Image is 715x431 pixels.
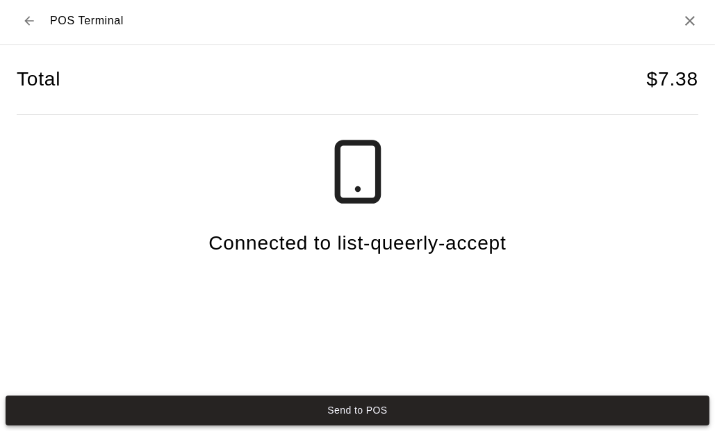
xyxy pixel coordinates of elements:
[6,396,709,425] button: Send to POS
[17,8,42,33] button: Back to checkout
[682,13,698,29] button: Close
[208,231,506,256] h4: Connected to list-queerly-accept
[647,67,698,92] h4: $ 7.38
[17,67,60,92] h4: Total
[17,8,124,33] div: POS Terminal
